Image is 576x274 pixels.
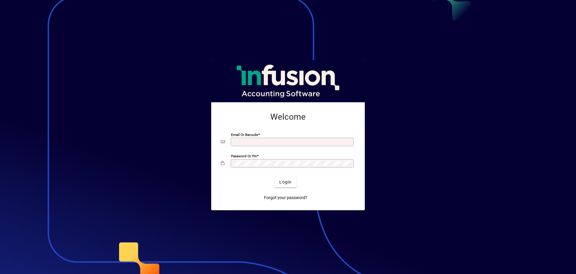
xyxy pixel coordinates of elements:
[231,133,258,137] mat-label: Email or Barcode
[231,154,257,158] mat-label: Password or Pin
[279,179,292,185] span: Login
[262,192,310,203] a: Forgot your password?
[221,112,355,122] h2: Welcome
[264,195,307,201] span: Forgot your password?
[274,177,296,187] button: Login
